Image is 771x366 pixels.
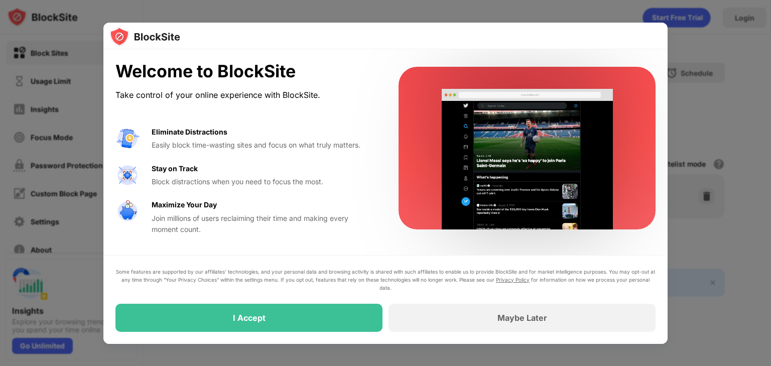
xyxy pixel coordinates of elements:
div: Maximize Your Day [152,199,217,210]
img: value-safe-time.svg [115,199,140,223]
div: Take control of your online experience with BlockSite. [115,88,374,102]
img: value-avoid-distractions.svg [115,127,140,151]
div: Some features are supported by our affiliates’ technologies, and your personal data and browsing ... [115,268,656,292]
div: Join millions of users reclaiming their time and making every moment count. [152,213,374,235]
div: Easily block time-wasting sites and focus on what truly matters. [152,140,374,151]
div: I Accept [233,313,266,323]
img: logo-blocksite.svg [109,27,180,47]
img: value-focus.svg [115,163,140,187]
div: Stay on Track [152,163,198,174]
div: Maybe Later [497,313,547,323]
a: Privacy Policy [496,277,530,283]
div: Welcome to BlockSite [115,61,374,82]
div: Block distractions when you need to focus the most. [152,176,374,187]
div: Eliminate Distractions [152,127,227,138]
